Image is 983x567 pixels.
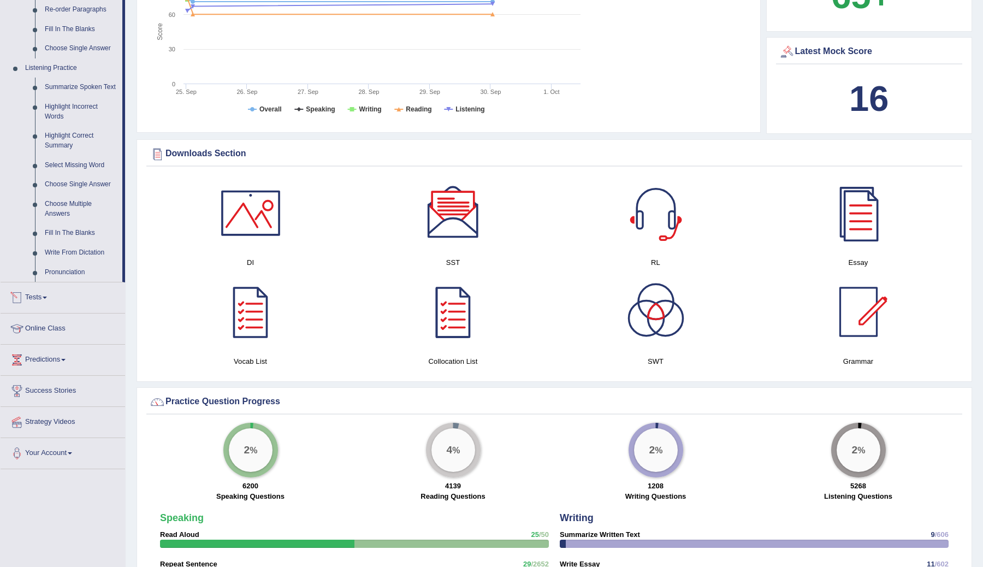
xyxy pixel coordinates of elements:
text: 0 [172,81,175,87]
text: 60 [169,11,175,18]
tspan: 30. Sep [481,88,501,95]
a: Strategy Videos [1,407,125,434]
big: 2 [851,444,857,456]
a: Listening Practice [20,58,122,78]
div: % [634,428,678,472]
tspan: 28. Sep [358,88,379,95]
h4: Vocab List [155,356,346,367]
h4: SST [357,257,549,268]
h4: Essay [762,257,954,268]
strong: 4139 [445,482,461,490]
a: Choose Single Answer [40,175,122,194]
div: % [431,428,475,472]
tspan: Overall [259,105,282,113]
b: 16 [849,79,889,119]
h4: RL [560,257,751,268]
text: 30 [169,46,175,52]
a: Fill In The Blanks [40,20,122,39]
div: Downloads Section [149,146,960,162]
a: Choose Multiple Answers [40,194,122,223]
span: /606 [935,530,949,539]
a: Highlight Correct Summary [40,126,122,155]
strong: 5268 [850,482,866,490]
big: 2 [649,444,655,456]
a: Fill In The Blanks [40,223,122,243]
a: Success Stories [1,376,125,403]
span: /50 [539,530,549,539]
a: Write From Dictation [40,243,122,263]
label: Reading Questions [421,491,485,501]
a: Choose Single Answer [40,39,122,58]
strong: Read Aloud [160,530,199,539]
div: Latest Mock Score [779,44,960,60]
strong: Summarize Written Text [560,530,640,539]
div: % [837,428,880,472]
tspan: Score [156,23,164,40]
span: 25 [531,530,538,539]
strong: Writing [560,512,594,523]
a: Summarize Spoken Text [40,78,122,97]
h4: SWT [560,356,751,367]
a: Online Class [1,314,125,341]
a: Highlight Incorrect Words [40,97,122,126]
tspan: Speaking [306,105,335,113]
h4: Collocation List [357,356,549,367]
tspan: Writing [359,105,382,113]
div: Practice Question Progress [149,394,960,410]
tspan: Reading [406,105,431,113]
tspan: 26. Sep [236,88,257,95]
label: Writing Questions [625,491,686,501]
tspan: 29. Sep [419,88,440,95]
a: Pronunciation [40,263,122,282]
h4: DI [155,257,346,268]
label: Listening Questions [824,491,892,501]
strong: Speaking [160,512,204,523]
big: 4 [446,444,452,456]
tspan: 25. Sep [176,88,197,95]
span: 9 [931,530,934,539]
tspan: 1. Oct [543,88,559,95]
a: Your Account [1,438,125,465]
label: Speaking Questions [216,491,285,501]
a: Tests [1,282,125,310]
h4: Grammar [762,356,954,367]
strong: 6200 [242,482,258,490]
strong: 1208 [648,482,664,490]
a: Predictions [1,345,125,372]
tspan: 27. Sep [298,88,318,95]
tspan: Listening [455,105,484,113]
a: Select Missing Word [40,156,122,175]
big: 2 [244,444,250,456]
div: % [229,428,273,472]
